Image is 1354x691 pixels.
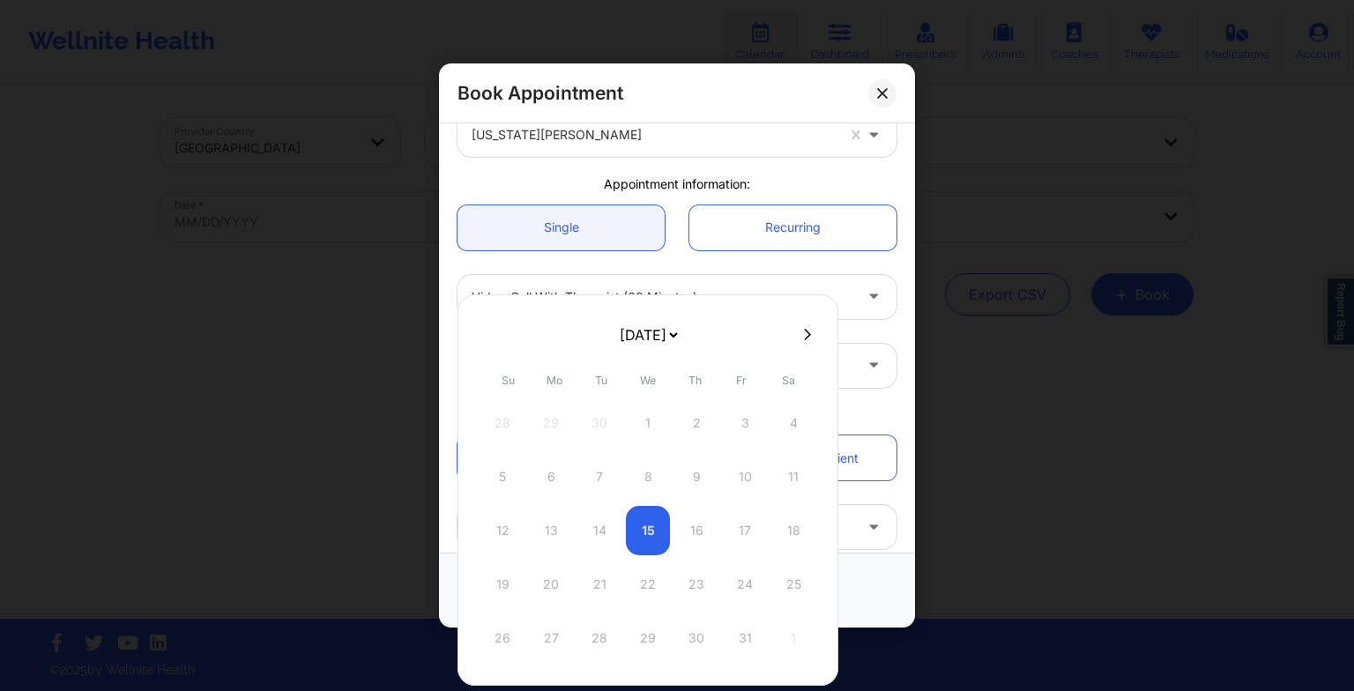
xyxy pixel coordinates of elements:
[547,374,562,387] abbr: Monday
[688,374,702,387] abbr: Thursday
[472,113,835,157] div: [US_STATE][PERSON_NAME]
[502,374,515,387] abbr: Sunday
[445,406,909,424] div: Patient information:
[472,275,852,319] div: Video-Call with Therapist (60 minutes)
[595,374,607,387] abbr: Tuesday
[640,374,656,387] abbr: Wednesday
[782,374,795,387] abbr: Saturday
[445,175,909,193] div: Appointment information:
[689,205,896,250] a: Recurring
[458,205,665,250] a: Single
[736,374,747,387] abbr: Friday
[458,81,623,105] h2: Book Appointment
